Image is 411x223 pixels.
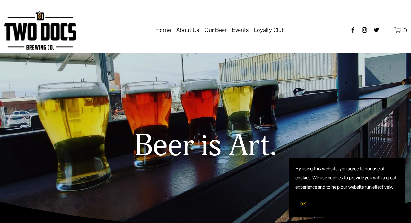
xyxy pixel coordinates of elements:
[232,24,249,35] span: Events
[300,201,306,207] span: OK
[205,24,227,36] a: folder dropdown
[254,24,285,36] a: folder dropdown
[4,11,76,50] img: Two Docs Brewing Co.
[232,24,249,36] a: folder dropdown
[295,198,311,210] button: OK
[295,164,398,191] p: By using this website, you agree to our use of cookies. We use cookies to provide you with a grea...
[350,27,356,33] a: Facebook
[4,129,407,163] h1: Beer is Art.
[394,26,407,34] a: 0 items in cart
[289,158,405,217] section: Cookie banner
[403,26,407,34] span: 0
[205,24,227,35] span: Our Beer
[254,24,285,35] span: Loyalty Club
[176,24,199,36] a: folder dropdown
[155,24,171,36] a: Home
[361,27,368,33] a: instagram-unauth
[176,24,199,35] span: About Us
[373,27,380,33] a: twitter-unauth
